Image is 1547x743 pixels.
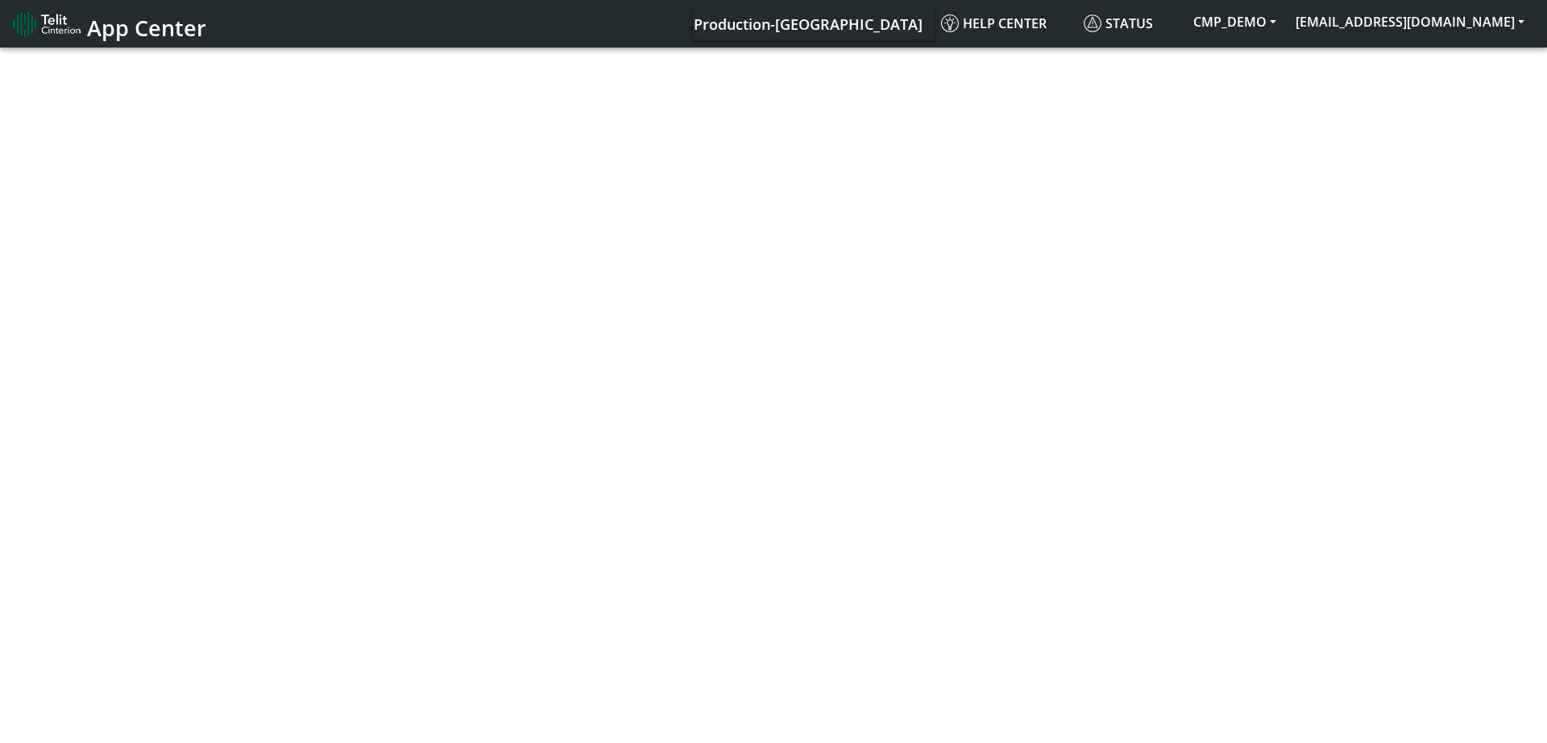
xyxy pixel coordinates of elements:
[1286,7,1534,36] button: [EMAIL_ADDRESS][DOMAIN_NAME]
[1077,7,1184,39] a: Status
[694,15,923,34] span: Production-[GEOGRAPHIC_DATA]
[1184,7,1286,36] button: CMP_DEMO
[1084,15,1101,32] img: status.svg
[941,15,959,32] img: knowledge.svg
[693,7,922,39] a: Your current platform instance
[941,15,1047,32] span: Help center
[87,13,206,43] span: App Center
[13,6,204,41] a: App Center
[935,7,1077,39] a: Help center
[13,11,81,37] img: logo-telit-cinterion-gw-new.png
[1084,15,1153,32] span: Status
